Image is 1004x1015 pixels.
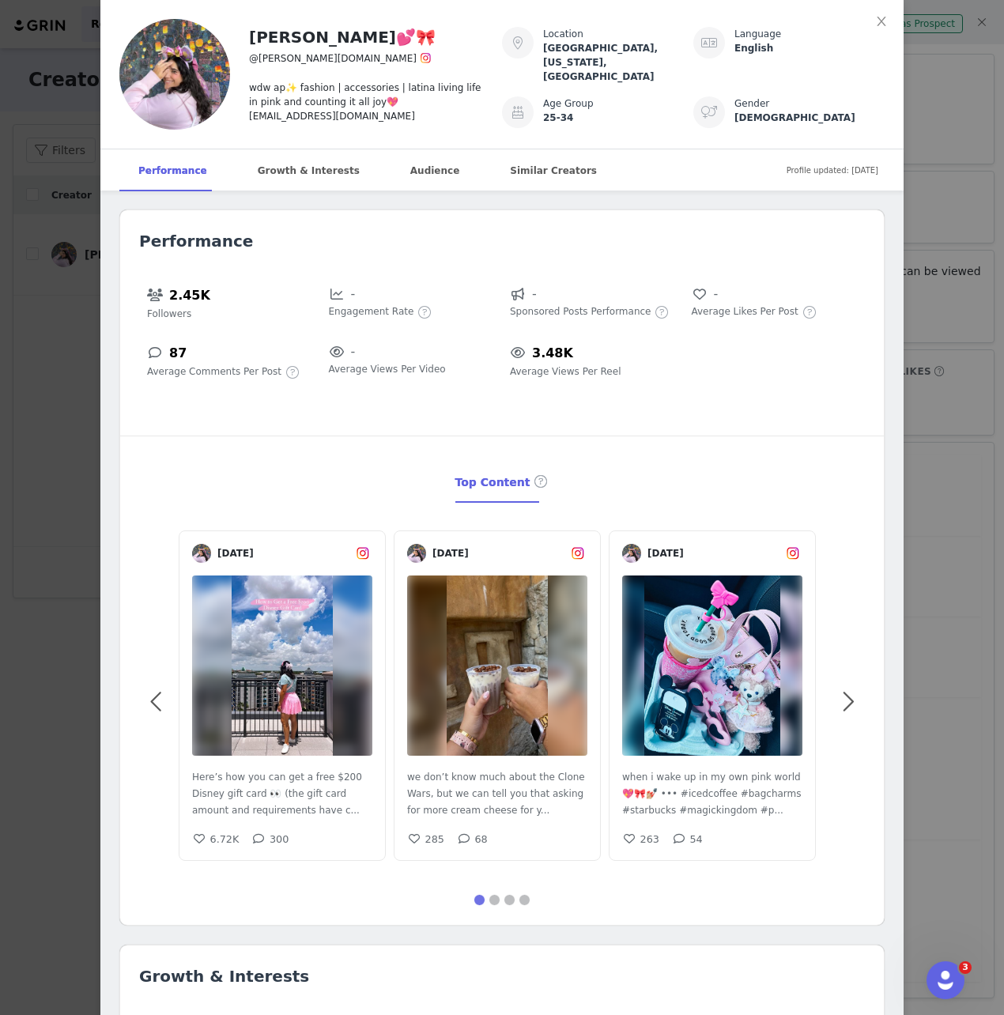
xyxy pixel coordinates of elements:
a: [DATE]we don’t know much about the Clone Wars, but we can tell you that asking for more cream che... [394,530,601,861]
h5: 54 [689,832,702,847]
div: Location [543,27,693,41]
div: 25-34 [543,111,693,125]
i: icon: close [875,15,888,28]
img: v2 [622,544,641,563]
span: [DATE] [211,546,353,560]
img: instagram.svg [786,546,800,560]
h5: 2.45K [169,285,210,306]
img: v2 [407,544,426,563]
img: when i wake up in my own pink world 💖🎀💅🏼 ••• #icedcoffee #bagcharms #starbucks #magickingdom #pas... [644,575,779,756]
span: - [532,285,537,304]
a: [DATE]when i wake up in my own pink world 💖🎀💅🏼 ••• #icedcoffee #bagcharms #starbucks #magickingdo... [609,530,816,861]
img: Here’s how you can get a free $200 Disney gift card 👀 (the gift card amount and requirements have... [232,575,333,756]
div: English [734,41,885,55]
img: v2 [192,544,211,563]
span: Average Views Per Video [329,362,446,376]
span: Average Likes Per Post [692,304,798,319]
a: [DATE]Here’s how you can get a free $200 Disney gift card 👀 (the gift card amount and requirement... [179,530,386,861]
h2: Growth & Interests [139,964,865,988]
h5: 300 [270,832,289,847]
div: wdw ap✨ fashion | accessories | latina living life in pink and counting it all joy💖 [EMAIL_ADDRES... [249,68,483,123]
button: 1 [474,894,485,906]
span: Profile updated: [DATE] [787,153,878,188]
div: Top Content [455,462,549,504]
div: Growth & Interests [239,149,379,192]
h5: 87 [169,343,187,364]
span: 3 [959,961,972,974]
div: Gender [734,96,885,111]
span: - [351,285,356,304]
div: [GEOGRAPHIC_DATA], [US_STATE], [GEOGRAPHIC_DATA] [543,41,693,84]
div: [DEMOGRAPHIC_DATA] [734,111,885,125]
iframe: Intercom live chat [927,961,964,999]
img: instagram.svg [420,52,432,64]
span: - [714,285,719,304]
h5: 6.72K [210,832,240,847]
span: we don’t know much about the Clone Wars, but we can tell you that asking for more cream cheese fo... [407,772,585,816]
div: Age Group [543,96,693,111]
h5: 285 [425,832,444,847]
img: v2 [407,553,587,779]
button: 4 [519,894,530,906]
img: we don’t know much about the Clone Wars, but we can tell you that asking for more cream cheese fo... [447,575,548,756]
span: Average Comments Per Post [147,364,281,379]
h2: [PERSON_NAME]💕🎀 [249,25,436,49]
span: when i wake up in my own pink world 💖🎀💅🏼 ••• #icedcoffee #bagcharms #starbucks #magickingdom #p... [622,772,802,816]
button: 2 [489,894,500,906]
span: [DATE] [641,546,783,560]
div: Language [734,27,885,41]
h5: 68 [474,832,487,847]
div: Audience [391,149,478,192]
h5: 3.48K [532,343,573,364]
span: Sponsored Posts Performance [510,304,651,319]
img: v2 [119,19,230,130]
span: Here’s how you can get a free $200 Disney gift card 👀 (the gift card amount and requirements have... [192,772,362,816]
img: instagram.svg [356,546,370,560]
h2: Performance [139,229,865,253]
span: Average Views Per Reel [510,364,621,379]
div: Performance [119,149,226,192]
span: Followers [147,307,191,321]
span: Engagement Rate [329,304,414,319]
span: - [351,342,356,361]
span: @[PERSON_NAME][DOMAIN_NAME] [249,53,417,64]
img: v2 [192,553,372,779]
img: v2 [622,553,802,779]
h5: 263 [640,832,659,847]
div: Similar Creators [491,149,616,192]
img: instagram.svg [571,546,585,560]
button: 3 [504,894,515,906]
span: [DATE] [426,546,568,560]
